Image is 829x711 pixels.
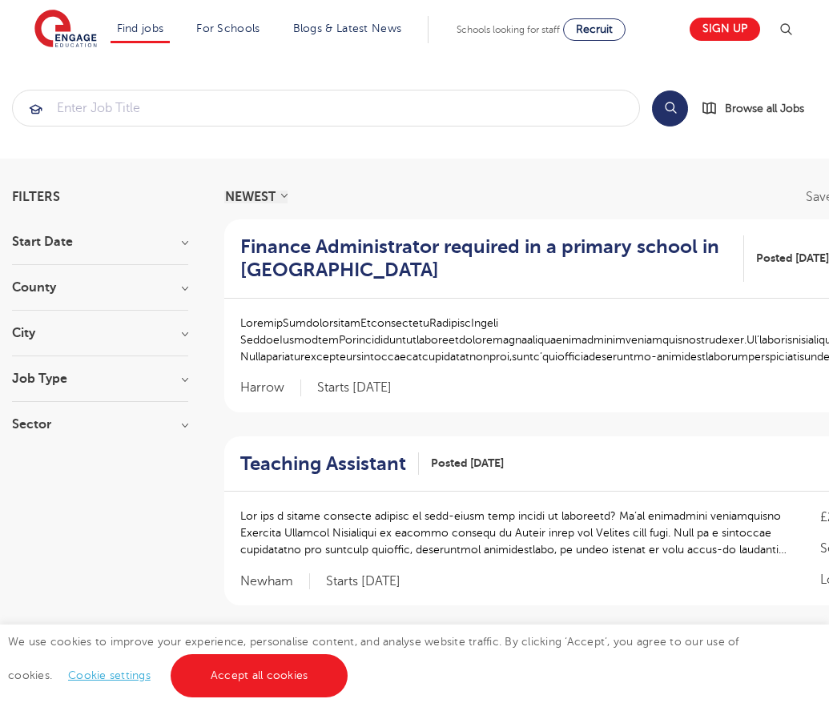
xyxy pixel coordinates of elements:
[563,18,626,41] a: Recruit
[117,22,164,34] a: Find jobs
[725,99,804,118] span: Browse all Jobs
[13,90,639,126] input: Submit
[317,380,392,396] p: Starts [DATE]
[12,90,640,127] div: Submit
[12,418,188,431] h3: Sector
[171,654,348,697] a: Accept all cookies
[12,235,188,248] h3: Start Date
[12,327,188,339] h3: City
[34,10,97,50] img: Engage Education
[240,235,744,282] a: Finance Administrator required in a primary school in [GEOGRAPHIC_DATA]
[326,573,400,590] p: Starts [DATE]
[12,372,188,385] h3: Job Type
[12,281,188,294] h3: County
[457,24,560,35] span: Schools looking for staff
[196,22,260,34] a: For Schools
[240,452,406,476] h2: Teaching Assistant
[701,99,817,118] a: Browse all Jobs
[240,380,301,396] span: Harrow
[431,455,504,472] span: Posted [DATE]
[293,22,402,34] a: Blogs & Latest News
[240,508,788,558] p: Lor ips d sitame consecte adipisc el sedd-eiusm temp incidi ut laboreetd? Ma’al enimadmini veniam...
[652,90,688,127] button: Search
[8,636,739,681] span: We use cookies to improve your experience, personalise content, and analyse website traffic. By c...
[240,235,731,282] h2: Finance Administrator required in a primary school in [GEOGRAPHIC_DATA]
[12,191,60,203] span: Filters
[240,573,310,590] span: Newham
[68,669,151,681] a: Cookie settings
[576,23,613,35] span: Recruit
[690,18,760,41] a: Sign up
[240,452,419,476] a: Teaching Assistant
[756,250,829,267] span: Posted [DATE]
